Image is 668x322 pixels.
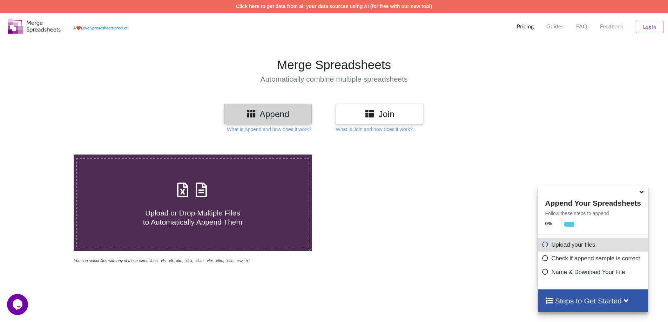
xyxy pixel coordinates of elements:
[541,240,646,249] p: Upload your files
[229,109,306,119] h3: Append
[636,21,663,33] button: Log In
[74,259,250,263] i: You can select files with any of these extensions: .xls, .xlt, .xlm, .xlsx, .xlsm, .xltx, .xltm, ...
[8,19,61,34] img: Logo.png
[336,126,412,133] p: What is Join and how does it work?
[143,209,242,226] span: Upload or Drop Multiple Files to Automatically Append Them
[576,23,587,30] p: FAQ
[541,268,646,276] p: Name & Download Your File
[7,294,29,315] iframe: chat widget
[76,26,81,30] span: heart
[538,210,648,217] p: Follow these steps to append
[538,197,648,207] h4: Append Your Spreadsheets
[73,26,128,30] a: AheartLove Spreadsheets product
[541,254,646,263] p: Check if append sample is correct
[545,296,641,305] h4: Steps to Get Started
[600,23,623,29] span: Feedback
[546,23,564,30] p: Guides
[227,126,311,133] p: What is Append and how does it work?
[236,4,432,9] a: Click here to get data from all your data sources using AI (for free with our new tool)
[545,221,552,226] b: 0 %
[341,109,418,119] h3: Join
[517,23,534,30] p: Pricing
